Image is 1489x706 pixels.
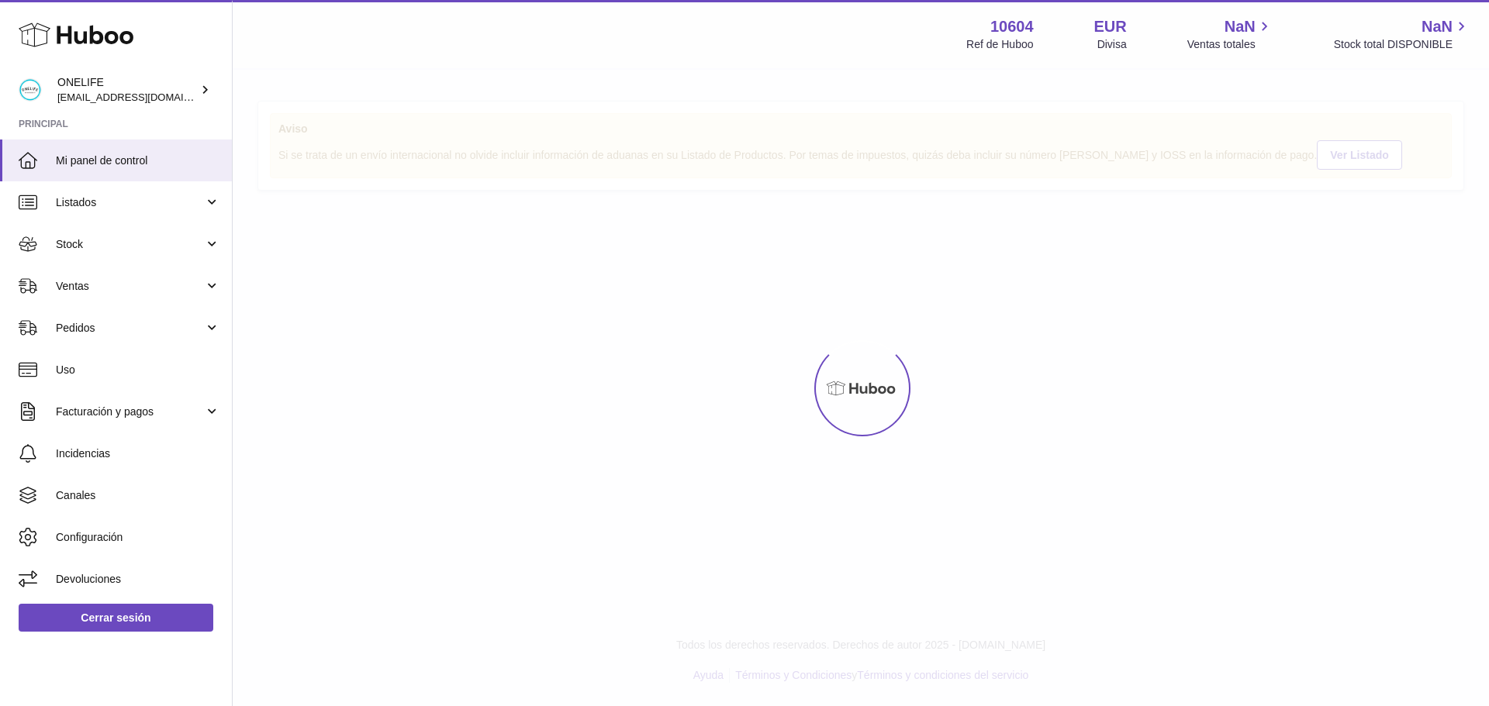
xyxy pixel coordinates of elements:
span: Devoluciones [56,572,220,587]
span: Listados [56,195,204,210]
div: ONELIFE [57,75,197,105]
span: Stock total DISPONIBLE [1334,37,1470,52]
span: Stock [56,237,204,252]
strong: EUR [1094,16,1127,37]
a: Cerrar sesión [19,604,213,632]
span: [EMAIL_ADDRESS][DOMAIN_NAME] [57,91,228,103]
span: Pedidos [56,321,204,336]
div: Ref de Huboo [966,37,1033,52]
span: Ventas [56,279,204,294]
span: Facturación y pagos [56,405,204,419]
span: Ventas totales [1187,37,1273,52]
span: Mi panel de control [56,153,220,168]
a: NaN Ventas totales [1187,16,1273,52]
img: internalAdmin-10604@internal.huboo.com [19,78,42,102]
div: Divisa [1097,37,1127,52]
span: Incidencias [56,446,220,461]
strong: 10604 [990,16,1034,37]
span: Uso [56,363,220,377]
span: Configuración [56,530,220,545]
a: NaN Stock total DISPONIBLE [1334,16,1470,52]
span: Canales [56,488,220,503]
span: NaN [1422,16,1453,37]
span: NaN [1225,16,1256,37]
